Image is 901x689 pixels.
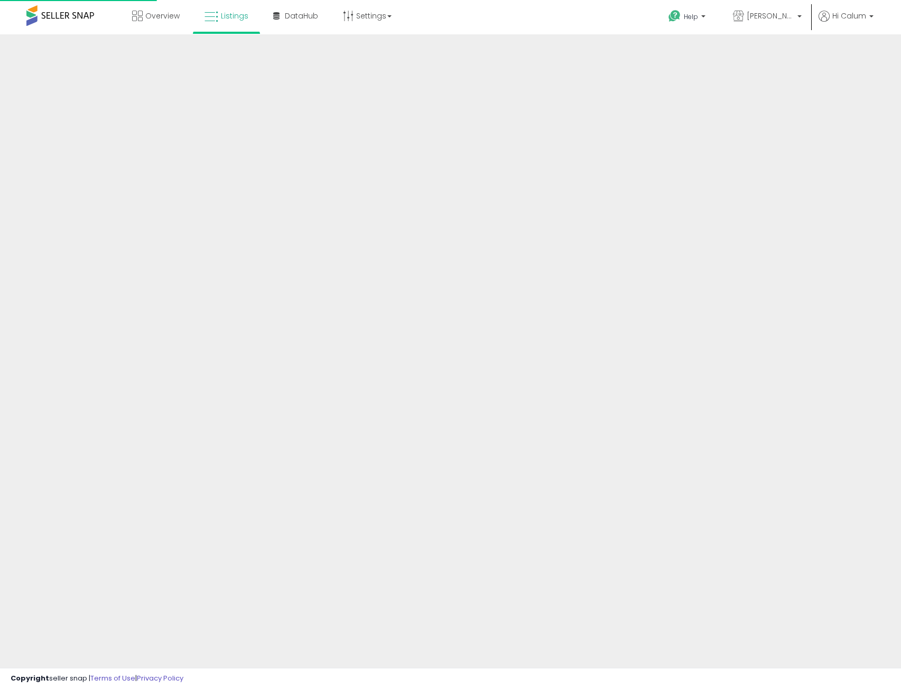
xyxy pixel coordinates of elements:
[747,11,794,21] span: [PERSON_NAME] Essentials LLC
[832,11,866,21] span: Hi Calum
[221,11,248,21] span: Listings
[285,11,318,21] span: DataHub
[660,2,716,34] a: Help
[684,12,698,21] span: Help
[145,11,180,21] span: Overview
[668,10,681,23] i: Get Help
[819,11,874,34] a: Hi Calum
